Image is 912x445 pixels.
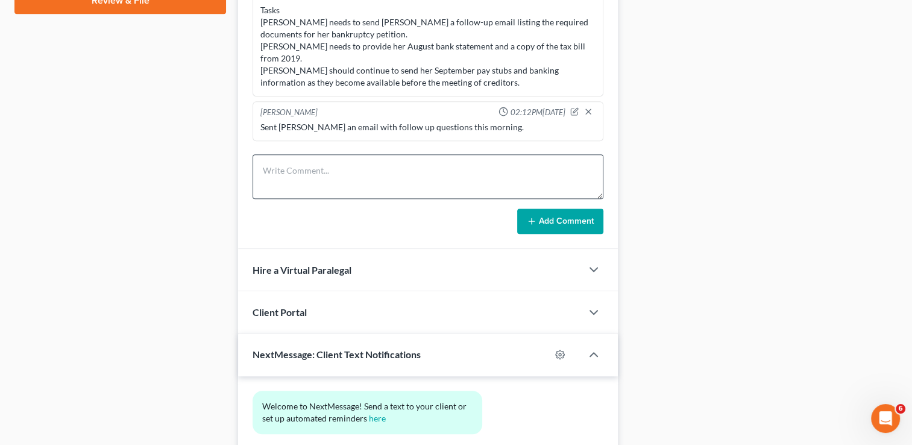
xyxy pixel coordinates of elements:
div: [PERSON_NAME] [260,107,318,119]
span: Client Portal [253,306,307,318]
span: 02:12PM[DATE] [511,107,565,118]
a: here [369,413,386,423]
span: NextMessage: Client Text Notifications [253,349,421,360]
span: 6 [896,404,905,414]
div: Tasks [PERSON_NAME] needs to send [PERSON_NAME] a follow-up email listing the required documents ... [260,4,596,89]
iframe: Intercom live chat [871,404,900,433]
button: Add Comment [517,209,603,234]
div: Sent [PERSON_NAME] an email with follow up questions this morning. [260,121,596,133]
span: Welcome to NextMessage! Send a text to your client or set up automated reminders [262,401,468,423]
span: Hire a Virtual Paralegal [253,264,351,276]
